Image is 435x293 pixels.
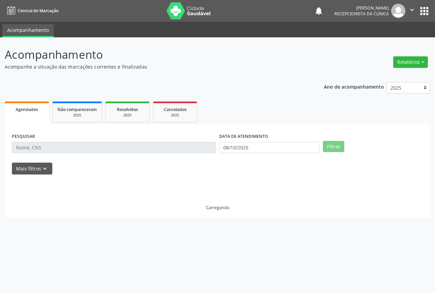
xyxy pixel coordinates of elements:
button: Filtrar [323,141,344,152]
label: PESQUISAR [12,131,35,142]
label: DATA DE ATENDIMENTO [219,131,268,142]
span: Resolvidos [117,107,138,112]
button: apps [418,5,430,17]
button: Mais filtroskeyboard_arrow_down [12,163,52,175]
span: Central de Marcação [18,8,58,14]
span: Agendados [16,107,38,112]
a: Acompanhamento [2,24,54,37]
span: Recepcionista da clínica [334,11,389,17]
p: Acompanhe a situação das marcações correntes e finalizadas [5,63,302,70]
i: keyboard_arrow_down [41,165,49,172]
div: Carregando [206,205,229,210]
div: 2025 [57,113,97,118]
span: Cancelados [164,107,187,112]
i:  [408,6,416,14]
button: notifications [314,6,324,16]
div: 2025 [110,113,144,118]
button: Relatórios [393,56,428,68]
p: Ano de acompanhamento [324,82,384,91]
img: img [391,4,405,18]
span: Não compareceram [57,107,97,112]
input: Nome, CNS [12,142,216,153]
button:  [405,4,418,18]
p: Acompanhamento [5,46,302,63]
a: Central de Marcação [5,5,58,16]
div: 2025 [158,113,192,118]
div: [PERSON_NAME] [334,5,389,11]
input: Selecione um intervalo [219,142,319,153]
